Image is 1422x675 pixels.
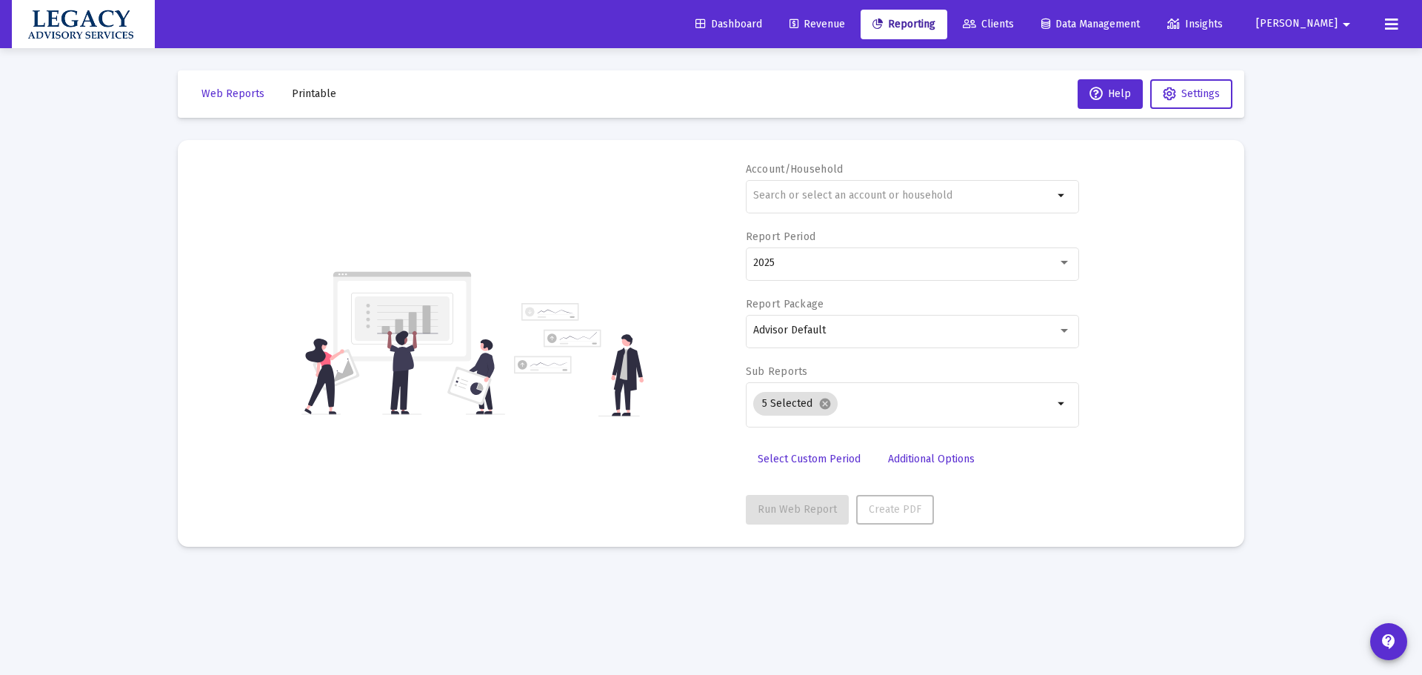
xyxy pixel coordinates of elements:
[1256,18,1338,30] span: [PERSON_NAME]
[753,324,826,336] span: Advisor Default
[856,495,934,525] button: Create PDF
[1238,9,1373,39] button: [PERSON_NAME]
[963,18,1014,30] span: Clients
[951,10,1026,39] a: Clients
[746,365,808,378] label: Sub Reports
[746,298,824,310] label: Report Package
[746,230,816,243] label: Report Period
[1380,633,1398,651] mat-icon: contact_support
[872,18,935,30] span: Reporting
[1029,10,1152,39] a: Data Management
[753,392,838,416] mat-chip: 5 Selected
[753,190,1053,202] input: Search or select an account or household
[1167,18,1223,30] span: Insights
[292,87,336,100] span: Printable
[869,503,921,516] span: Create PDF
[818,397,832,410] mat-icon: cancel
[1053,187,1071,205] mat-icon: arrow_drop_down
[888,453,975,465] span: Additional Options
[201,87,264,100] span: Web Reports
[753,389,1053,419] mat-chip-list: Selection
[746,495,849,525] button: Run Web Report
[1181,87,1220,100] span: Settings
[861,10,947,39] a: Reporting
[1089,87,1131,100] span: Help
[1150,79,1232,109] button: Settings
[1155,10,1235,39] a: Insights
[778,10,857,39] a: Revenue
[753,256,775,269] span: 2025
[1053,395,1071,413] mat-icon: arrow_drop_down
[301,270,505,416] img: reporting
[190,79,276,109] button: Web Reports
[23,10,144,39] img: Dashboard
[684,10,774,39] a: Dashboard
[790,18,845,30] span: Revenue
[758,453,861,465] span: Select Custom Period
[514,303,644,416] img: reporting-alt
[1338,10,1355,39] mat-icon: arrow_drop_down
[695,18,762,30] span: Dashboard
[746,163,844,176] label: Account/Household
[1078,79,1143,109] button: Help
[1041,18,1140,30] span: Data Management
[280,79,348,109] button: Printable
[758,503,837,516] span: Run Web Report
